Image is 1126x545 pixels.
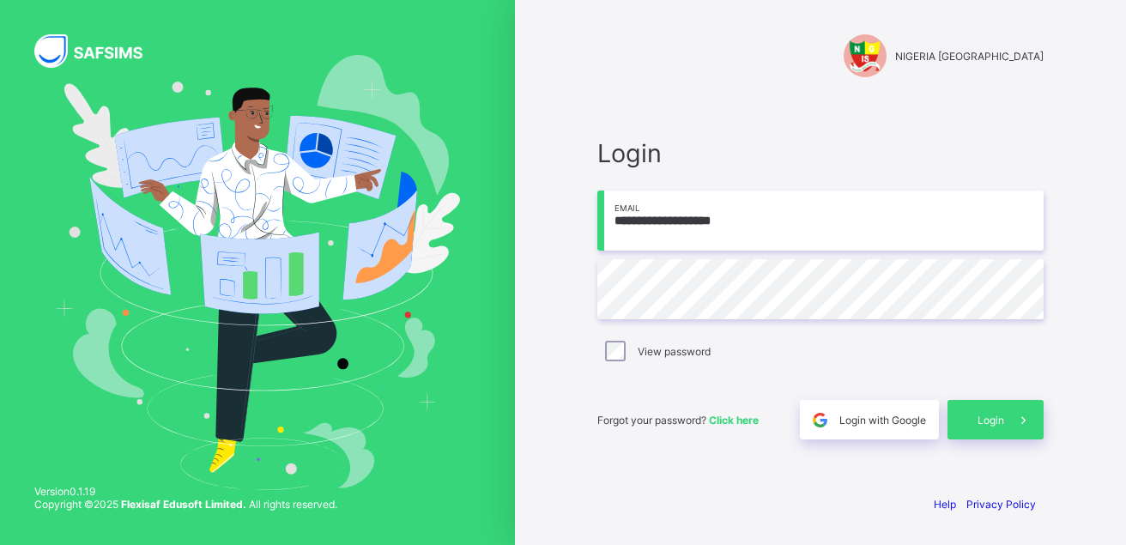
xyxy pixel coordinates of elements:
[638,345,711,358] label: View password
[55,55,460,491] img: Hero Image
[34,485,337,498] span: Version 0.1.19
[597,138,1044,168] span: Login
[34,34,163,68] img: SAFSIMS Logo
[978,414,1004,427] span: Login
[810,410,830,430] img: google.396cfc9801f0270233282035f929180a.svg
[597,414,759,427] span: Forgot your password?
[839,414,926,427] span: Login with Google
[34,498,337,511] span: Copyright © 2025 All rights reserved.
[895,50,1044,63] span: NIGERIA [GEOGRAPHIC_DATA]
[966,498,1036,511] a: Privacy Policy
[934,498,956,511] a: Help
[709,414,759,427] a: Click here
[121,498,246,511] strong: Flexisaf Edusoft Limited.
